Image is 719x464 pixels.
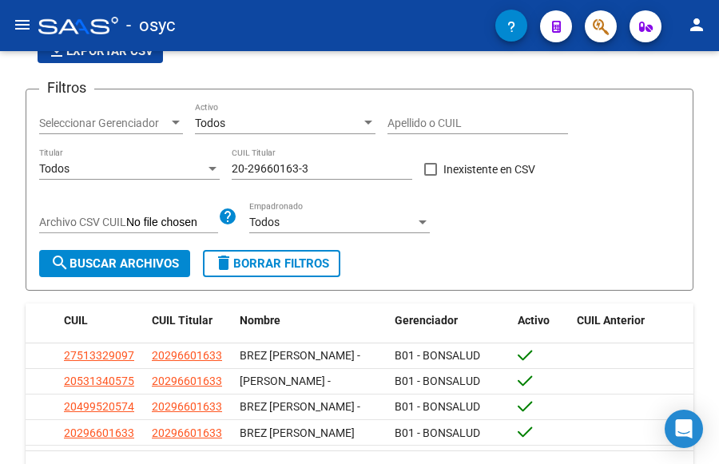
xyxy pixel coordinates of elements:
[64,349,134,362] span: 27513329097
[64,314,88,327] span: CUIL
[518,314,550,327] span: Activo
[64,375,134,387] span: 20531340575
[39,216,126,228] span: Archivo CSV CUIL
[388,303,511,338] datatable-header-cell: Gerenciador
[395,375,480,387] span: B01 - BONSALUD
[665,410,703,448] div: Open Intercom Messenger
[577,314,645,327] span: CUIL Anterior
[39,117,169,130] span: Seleccionar Gerenciador
[38,39,163,63] button: Exportar CSV
[570,303,693,338] datatable-header-cell: CUIL Anterior
[511,303,570,338] datatable-header-cell: Activo
[126,216,218,230] input: Archivo CSV CUIL
[152,426,222,439] span: 20296601633
[249,216,280,228] span: Todos
[39,250,190,277] button: Buscar Archivos
[203,250,340,277] button: Borrar Filtros
[395,349,480,362] span: B01 - BONSALUD
[64,400,134,413] span: 20499520574
[13,15,32,34] mat-icon: menu
[152,400,222,413] span: 20296601633
[39,162,70,175] span: Todos
[395,426,480,439] span: B01 - BONSALUD
[240,426,355,439] span: BREZ [PERSON_NAME]
[240,375,331,387] span: [PERSON_NAME] -
[195,117,225,129] span: Todos
[233,303,388,338] datatable-header-cell: Nombre
[50,253,70,272] mat-icon: search
[395,400,480,413] span: B01 - BONSALUD
[240,400,360,413] span: BREZ [PERSON_NAME] -
[126,8,176,43] span: - osyc
[214,253,233,272] mat-icon: delete
[152,349,222,362] span: 20296601633
[395,314,458,327] span: Gerenciador
[145,303,233,338] datatable-header-cell: CUIL Titular
[64,426,134,439] span: 20296601633
[47,44,153,58] span: Exportar CSV
[218,207,237,226] mat-icon: help
[443,160,535,179] span: Inexistente en CSV
[39,77,94,99] h3: Filtros
[58,303,145,338] datatable-header-cell: CUIL
[152,375,222,387] span: 20296601633
[240,349,360,362] span: BREZ [PERSON_NAME] -
[214,256,329,271] span: Borrar Filtros
[687,15,706,34] mat-icon: person
[152,314,213,327] span: CUIL Titular
[50,256,179,271] span: Buscar Archivos
[240,314,280,327] span: Nombre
